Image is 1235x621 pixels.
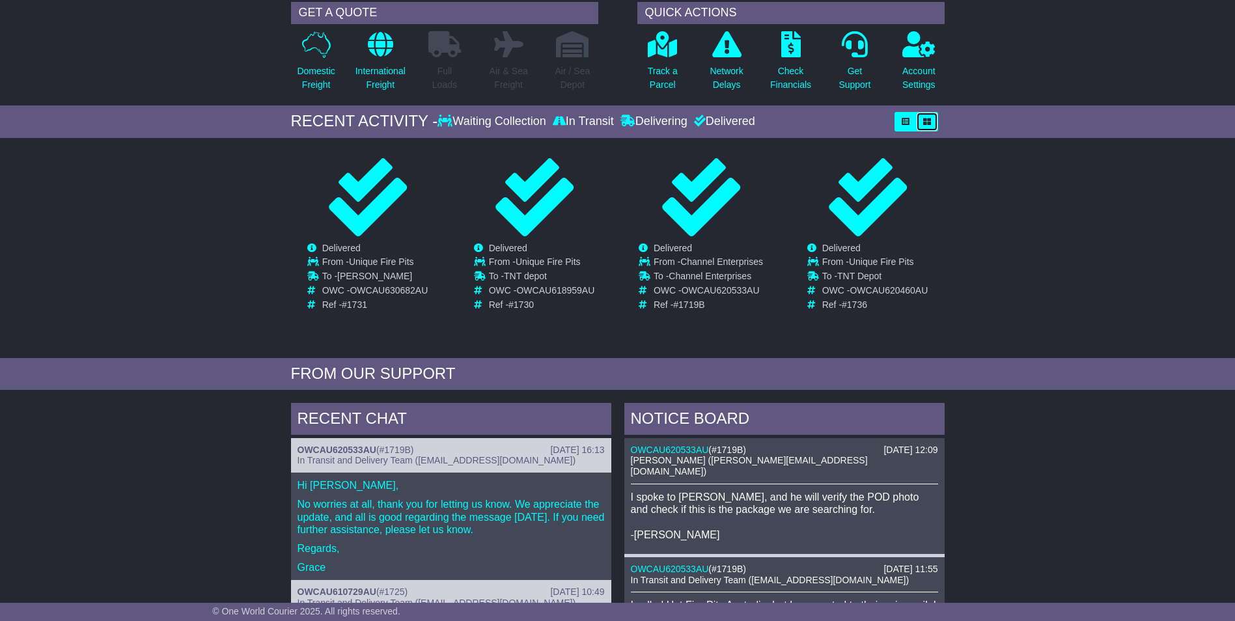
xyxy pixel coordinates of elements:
[297,64,335,92] p: Domestic Freight
[822,271,928,285] td: To -
[624,403,945,438] div: NOTICE BOARD
[883,564,937,575] div: [DATE] 11:55
[654,243,692,253] span: Delivered
[322,271,428,285] td: To -
[291,2,598,24] div: GET A QUOTE
[839,64,870,92] p: Get Support
[490,64,528,92] p: Air & Sea Freight
[298,586,376,597] a: OWCAU610729AU
[296,31,335,99] a: DomesticFreight
[322,243,361,253] span: Delivered
[637,2,945,24] div: QUICK ACTIONS
[654,271,763,285] td: To -
[516,285,594,296] span: OWCAU618959AU
[770,64,811,92] p: Check Financials
[380,445,411,455] span: #1719B
[437,115,549,129] div: Waiting Collection
[631,491,938,541] p: I spoke to [PERSON_NAME], and he will verify the POD photo and check if this is the package we ar...
[508,299,534,310] span: #1730
[883,445,937,456] div: [DATE] 12:09
[691,115,755,129] div: Delivered
[654,285,763,299] td: OWC -
[428,64,461,92] p: Full Loads
[550,445,604,456] div: [DATE] 16:13
[712,564,743,574] span: #1719B
[298,542,605,555] p: Regards,
[322,299,428,310] td: Ref -
[489,243,527,253] span: Delivered
[648,64,678,92] p: Track a Parcel
[355,64,406,92] p: International Freight
[298,586,605,598] div: ( )
[631,445,938,456] div: ( )
[770,31,812,99] a: CheckFinancials
[298,455,576,465] span: In Transit and Delivery Team ([EMAIL_ADDRESS][DOMAIN_NAME])
[298,561,605,573] p: Grace
[322,285,428,299] td: OWC -
[489,299,595,310] td: Ref -
[298,498,605,536] p: No worries at all, thank you for letting us know. We appreciate the update, and all is good regar...
[489,271,595,285] td: To -
[654,256,763,271] td: From -
[489,285,595,299] td: OWC -
[504,271,547,281] span: TNT depot
[298,445,605,456] div: ( )
[631,575,909,585] span: In Transit and Delivery Team ([EMAIL_ADDRESS][DOMAIN_NAME])
[838,31,871,99] a: GetSupport
[550,586,604,598] div: [DATE] 10:49
[549,115,617,129] div: In Transit
[291,112,438,131] div: RECENT ACTIVITY -
[837,271,881,281] span: TNT Depot
[631,564,709,574] a: OWCAU620533AU
[822,256,928,271] td: From -
[647,31,678,99] a: Track aParcel
[902,64,936,92] p: Account Settings
[337,271,412,281] span: [PERSON_NAME]
[355,31,406,99] a: InternationalFreight
[822,299,928,310] td: Ref -
[822,243,861,253] span: Delivered
[709,31,743,99] a: NetworkDelays
[298,445,376,455] a: OWCAU620533AU
[489,256,595,271] td: From -
[631,564,938,575] div: ( )
[712,445,743,455] span: #1719B
[342,299,367,310] span: #1731
[516,256,581,267] span: Unique Fire Pits
[631,445,709,455] a: OWCAU620533AU
[291,365,945,383] div: FROM OUR SUPPORT
[322,256,428,271] td: From -
[349,256,414,267] span: Unique Fire Pits
[617,115,691,129] div: Delivering
[669,271,751,281] span: Channel Enterprises
[902,31,936,99] a: AccountSettings
[710,64,743,92] p: Network Delays
[673,299,704,310] span: #1719B
[631,455,868,476] span: [PERSON_NAME] ([PERSON_NAME][EMAIL_ADDRESS][DOMAIN_NAME])
[555,64,590,92] p: Air / Sea Depot
[291,403,611,438] div: RECENT CHAT
[212,606,400,616] span: © One World Courier 2025. All rights reserved.
[682,285,760,296] span: OWCAU620533AU
[850,285,928,296] span: OWCAU620460AU
[350,285,428,296] span: OWCAU630682AU
[849,256,914,267] span: Unique Fire Pits
[654,299,763,310] td: Ref -
[298,598,576,608] span: In Transit and Delivery Team ([EMAIL_ADDRESS][DOMAIN_NAME])
[380,586,405,597] span: #1725
[842,299,867,310] span: #1736
[680,256,763,267] span: Channel Enterprises
[298,479,605,491] p: Hi [PERSON_NAME],
[822,285,928,299] td: OWC -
